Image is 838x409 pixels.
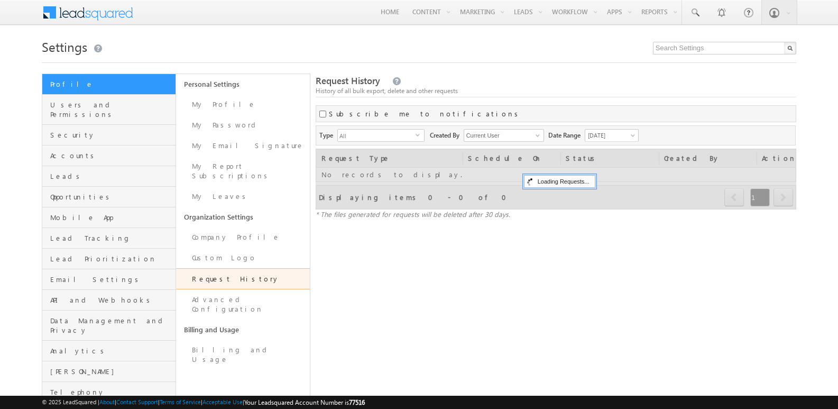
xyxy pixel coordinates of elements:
[585,131,636,140] span: [DATE]
[42,207,176,228] a: Mobile App
[50,295,173,305] span: API and Webhooks
[42,38,87,55] span: Settings
[42,311,176,341] a: Data Management and Privacy
[50,151,173,160] span: Accounts
[42,166,176,187] a: Leads
[337,129,425,142] div: All
[244,398,365,406] span: Your Leadsquared Account Number is
[42,382,176,403] a: Telephony
[42,269,176,290] a: Email Settings
[530,130,543,141] a: Show All Items
[316,75,380,87] span: Request History
[50,387,173,397] span: Telephony
[176,207,310,227] a: Organization Settings
[548,129,585,140] span: Date Range
[42,95,176,125] a: Users and Permissions
[42,290,176,311] a: API and Webhooks
[176,268,310,289] a: Request History
[319,129,337,140] span: Type
[585,129,639,142] a: [DATE]
[524,175,595,188] div: Loading Requests...
[50,213,173,222] span: Mobile App
[349,398,365,406] span: 77516
[176,186,310,207] a: My Leaves
[316,86,796,96] div: History of all bulk export, delete and other requests
[42,146,176,166] a: Accounts
[430,129,464,140] span: Created By
[99,398,115,405] a: About
[176,135,310,156] a: My Email Signature
[42,74,176,95] a: Profile
[176,248,310,268] a: Custom Logo
[50,316,173,335] span: Data Management and Privacy
[176,289,310,320] a: Advanced Configuration
[202,398,243,405] a: Acceptable Use
[416,132,424,137] span: select
[176,156,310,186] a: My Report Subscriptions
[42,341,176,361] a: Analytics
[50,171,173,181] span: Leads
[176,340,310,370] a: Billing and Usage
[42,361,176,382] a: [PERSON_NAME]
[176,74,310,94] a: Personal Settings
[50,233,173,243] span: Lead Tracking
[176,115,310,135] a: My Password
[42,125,176,146] a: Security
[50,254,173,263] span: Lead Prioritization
[653,42,796,54] input: Search Settings
[50,130,173,140] span: Security
[176,320,310,340] a: Billing and Usage
[50,79,173,89] span: Profile
[464,129,544,142] input: Type to Search
[42,228,176,249] a: Lead Tracking
[42,187,176,207] a: Opportunities
[176,227,310,248] a: Company Profile
[50,275,173,284] span: Email Settings
[50,367,173,376] span: [PERSON_NAME]
[160,398,201,405] a: Terms of Service
[50,192,173,202] span: Opportunities
[50,346,173,356] span: Analytics
[42,249,176,269] a: Lead Prioritization
[176,94,310,115] a: My Profile
[329,109,522,119] label: Subscribe me to notifications
[42,397,365,407] span: © 2025 LeadSquared | | | | |
[316,210,510,219] span: * The files generated for requests will be deleted after 30 days.
[50,100,173,119] span: Users and Permissions
[338,130,416,141] span: All
[116,398,158,405] a: Contact Support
